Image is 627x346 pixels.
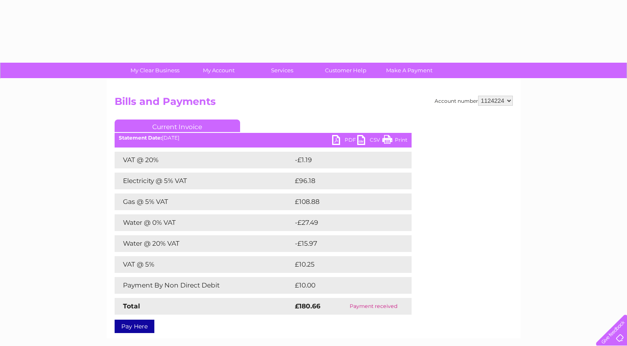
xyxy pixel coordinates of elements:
a: Services [248,63,317,78]
a: PDF [332,135,357,147]
b: Statement Date: [119,135,162,141]
td: £96.18 [293,173,394,189]
h2: Bills and Payments [115,96,513,112]
td: -£27.49 [293,214,396,231]
a: Customer Help [311,63,380,78]
td: Payment received [336,298,412,315]
td: -£1.19 [293,152,392,168]
td: £10.25 [293,256,394,273]
a: My Account [184,63,253,78]
a: CSV [357,135,382,147]
a: Current Invoice [115,120,240,132]
a: Pay Here [115,320,154,333]
td: Water @ 20% VAT [115,235,293,252]
a: My Clear Business [120,63,189,78]
td: Water @ 0% VAT [115,214,293,231]
a: Print [382,135,407,147]
td: -£15.97 [293,235,395,252]
a: Make A Payment [375,63,444,78]
td: £108.88 [293,193,397,210]
td: VAT @ 5% [115,256,293,273]
td: Payment By Non Direct Debit [115,277,293,294]
div: [DATE] [115,135,412,141]
strong: Total [123,302,140,310]
td: Gas @ 5% VAT [115,193,293,210]
td: VAT @ 20% [115,152,293,168]
strong: £180.66 [295,302,320,310]
td: Electricity @ 5% VAT [115,173,293,189]
td: £10.00 [293,277,394,294]
div: Account number [435,96,513,106]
